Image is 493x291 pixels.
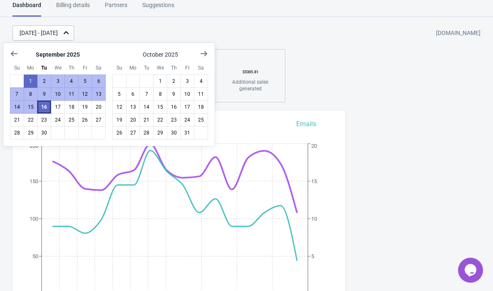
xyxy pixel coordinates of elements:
div: Saturday [92,61,106,75]
button: September 20 2025 [92,100,106,114]
button: October 21 2025 [139,113,154,127]
button: October 31 2025 [181,126,195,139]
button: September 15 2025 [24,100,38,114]
button: October 23 2025 [167,113,181,127]
button: September 12 2025 [78,87,92,101]
button: October 25 2025 [194,113,208,127]
button: October 13 2025 [126,100,140,114]
div: Sunday [112,61,126,75]
button: September 14 2025 [10,100,24,114]
button: September 4 2025 [64,75,79,88]
button: September 9 2025 [37,87,51,101]
button: October 16 2025 [167,100,181,114]
button: September 25 2025 [64,113,79,127]
button: September 24 2025 [51,113,65,127]
button: October 18 2025 [194,100,208,114]
div: Monday [126,61,140,75]
tspan: 50 [32,253,38,259]
button: September 17 2025 [51,100,65,114]
div: Wednesday [153,61,167,75]
button: October 7 2025 [139,87,154,101]
div: [DATE] - [DATE] [20,29,58,37]
button: September 27 2025 [92,113,106,127]
button: October 14 2025 [139,100,154,114]
button: October 22 2025 [153,113,167,127]
button: Today September 16 2025 [37,100,51,114]
button: October 8 2025 [153,87,167,101]
div: Friday [181,61,195,75]
div: [DOMAIN_NAME] [436,26,481,41]
button: September 5 2025 [78,75,92,88]
button: September 2 2025 [37,75,51,88]
button: September 11 2025 [64,87,79,101]
button: October 5 2025 [112,87,126,101]
button: September 6 2025 [92,75,106,88]
button: September 1 2025 [24,75,38,88]
tspan: 20 [311,143,317,149]
button: September 7 2025 [10,87,24,101]
button: October 1 2025 [153,75,167,88]
div: Friday [78,61,92,75]
tspan: 150 [30,178,38,184]
button: October 19 2025 [112,113,126,127]
button: September 10 2025 [51,87,65,101]
div: Sunday [10,61,24,75]
div: Monday [24,61,38,75]
div: Partners [105,1,127,15]
button: Show next month, November 2025 [196,46,211,61]
button: September 3 2025 [51,75,65,88]
button: September 30 2025 [37,126,51,139]
div: Billing details [56,1,90,15]
button: Show previous month, August 2025 [7,46,22,61]
iframe: chat widget [458,258,485,283]
div: Thursday [167,61,181,75]
button: October 9 2025 [167,87,181,101]
button: October 17 2025 [181,100,195,114]
button: October 12 2025 [112,100,126,114]
div: Additional sales generated [225,79,276,92]
div: Thursday [64,61,79,75]
button: September 23 2025 [37,113,51,127]
button: October 28 2025 [139,126,154,139]
button: October 6 2025 [126,87,140,101]
button: September 13 2025 [92,87,106,101]
button: September 28 2025 [10,126,24,139]
button: October 11 2025 [194,87,208,101]
button: October 27 2025 [126,126,140,139]
tspan: 15 [311,178,317,184]
button: September 8 2025 [24,87,38,101]
div: Tuesday [139,61,154,75]
button: October 20 2025 [126,113,140,127]
tspan: 10 [311,216,317,222]
button: September 26 2025 [78,113,92,127]
div: Dashboard [12,1,41,17]
button: September 29 2025 [24,126,38,139]
button: October 4 2025 [194,75,208,88]
div: Tuesday [37,61,51,75]
div: $ 5305.81 [225,65,276,79]
button: September 18 2025 [64,100,79,114]
button: September 19 2025 [78,100,92,114]
button: October 24 2025 [181,113,195,127]
button: October 10 2025 [181,87,195,101]
button: October 15 2025 [153,100,167,114]
div: Wednesday [51,61,65,75]
button: September 22 2025 [24,113,38,127]
button: September 21 2025 [10,113,24,127]
button: October 26 2025 [112,126,126,139]
button: October 30 2025 [167,126,181,139]
div: Suggestions [142,1,174,15]
tspan: 100 [30,216,38,222]
div: Saturday [194,61,208,75]
tspan: 5 [311,253,314,259]
button: October 3 2025 [181,75,195,88]
button: October 29 2025 [153,126,167,139]
button: October 2 2025 [167,75,181,88]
